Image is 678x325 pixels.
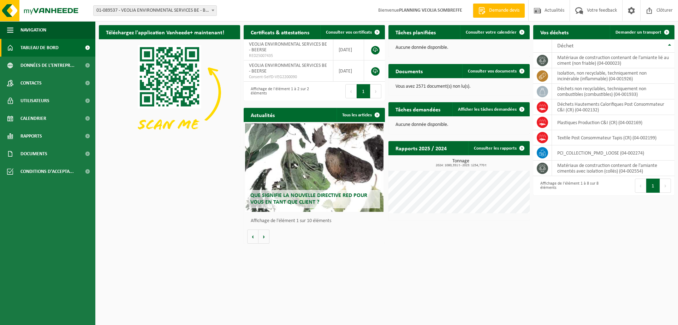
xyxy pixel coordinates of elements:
button: 1 [357,84,370,98]
button: Previous [345,84,357,98]
img: Download de VHEPlus App [99,39,240,145]
a: Consulter les rapports [468,141,529,155]
td: matériaux de construction contenant de l'amiante lié au ciment (non friable) (04-000023) [552,53,674,68]
h2: Rapports 2025 / 2024 [388,141,454,155]
span: 2024: 1080,351 t - 2025: 1254,770 t [392,164,530,167]
td: [DATE] [333,39,364,60]
button: Volgende [258,230,269,244]
a: Consulter votre calendrier [460,25,529,39]
span: Demande devis [487,7,521,14]
td: Déchets Hautements Calorifiques Post Consommateur C&I (CR) (04-002132) [552,99,674,115]
strong: PLANNING VEOLIA SOMBREFFE [399,8,462,13]
button: Next [370,84,381,98]
span: Navigation [20,21,46,39]
a: Afficher les tâches demandées [452,102,529,116]
td: Plastiques Production C&I (CR) (04-002169) [552,115,674,130]
a: Consulter vos certificats [320,25,384,39]
span: Utilisateurs [20,92,49,110]
h2: Tâches planifiées [388,25,443,39]
button: Previous [635,179,646,193]
span: 01-089537 - VEOLIA ENVIRONMENTAL SERVICES BE - BEERSE [93,5,217,16]
button: Next [660,179,671,193]
td: PCI_COLLECTION_PMD_LOOSE (04-002274) [552,145,674,161]
span: Consent-SelfD-VEG2200090 [249,74,328,80]
td: isolation, non recyclable, techniquement non incinérable (inflammable) (04-001926) [552,68,674,84]
span: Afficher les tâches demandées [458,107,517,112]
a: Tous les articles [337,108,384,122]
span: Conditions d'accepta... [20,163,74,180]
span: Consulter votre calendrier [466,30,517,35]
a: Consulter vos documents [462,64,529,78]
h2: Vos déchets [533,25,576,39]
span: Tableau de bord [20,39,59,57]
p: Aucune donnée disponible. [395,45,523,50]
span: Données de l'entrepr... [20,57,75,74]
p: Aucune donnée disponible. [395,122,523,127]
td: [DATE] [333,60,364,82]
a: Que signifie la nouvelle directive RED pour vous en tant que client ? [245,123,383,212]
button: 1 [646,179,660,193]
h2: Actualités [244,108,282,122]
span: VEOLIA ENVIRONMENTAL SERVICES BE - BEERSE [249,63,327,74]
h2: Téléchargez l'application Vanheede+ maintenant! [99,25,231,39]
span: Contacts [20,74,42,92]
span: VEOLIA ENVIRONMENTAL SERVICES BE - BEERSE [249,42,327,53]
span: RED25007435 [249,53,328,59]
span: Consulter vos documents [468,69,517,74]
span: Calendrier [20,110,46,127]
p: Affichage de l'élément 1 sur 10 éléments [251,219,381,224]
td: Textile Post Consommateur Tapis (CR) (04-002199) [552,130,674,145]
h2: Documents [388,64,430,78]
span: 01-089537 - VEOLIA ENVIRONMENTAL SERVICES BE - BEERSE [94,6,216,16]
h2: Certificats & attestations [244,25,316,39]
span: Déchet [557,43,573,49]
span: Rapports [20,127,42,145]
button: Vorige [247,230,258,244]
div: Affichage de l'élément 1 à 2 sur 2 éléments [247,83,311,99]
p: Vous avez 2571 document(s) non lu(s). [395,84,523,89]
td: déchets non recyclables, techniquement non combustibles (combustibles) (04-001933) [552,84,674,99]
h2: Tâches demandées [388,102,447,116]
span: Consulter vos certificats [326,30,372,35]
td: matériaux de construction contenant de l'amiante cimentés avec isolation (collés) (04-002554) [552,161,674,176]
a: Demande devis [473,4,525,18]
span: Que signifie la nouvelle directive RED pour vous en tant que client ? [250,193,367,205]
div: Affichage de l'élément 1 à 8 sur 8 éléments [537,178,600,193]
span: Documents [20,145,47,163]
span: Demander un transport [615,30,661,35]
a: Demander un transport [610,25,674,39]
h3: Tonnage [392,159,530,167]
